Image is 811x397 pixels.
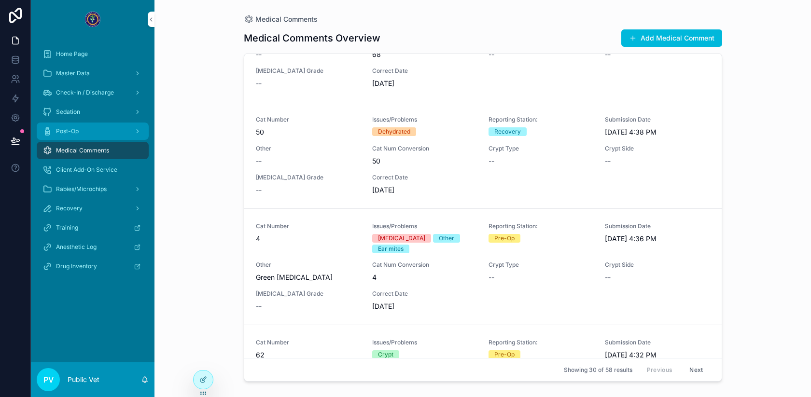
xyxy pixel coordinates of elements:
span: -- [605,156,611,166]
p: Public Vet [68,375,99,384]
span: 50 [256,127,361,137]
span: Anesthetic Log [56,243,97,251]
span: Reporting Station: [489,339,593,346]
span: -- [489,50,494,59]
span: [MEDICAL_DATA] Grade [256,67,361,75]
a: Recovery [37,200,149,217]
span: Post-Op [56,127,79,135]
div: [MEDICAL_DATA] [378,234,425,243]
span: Correct Date [372,290,477,298]
button: Add Medical Comment [621,29,722,47]
a: Medical Comments [37,142,149,159]
a: Client Add-On Service [37,161,149,178]
img: App logo [85,12,100,27]
span: Cat Number [256,222,361,230]
span: Submission Date [605,116,710,123]
a: Rabies/Microchips [37,180,149,198]
span: Medical Comments [255,14,318,24]
span: Rabies/Microchips [56,185,107,193]
span: Cat Num Conversion [372,145,477,152]
span: 4 [256,234,361,244]
span: -- [605,273,611,282]
span: Cat Number [256,116,361,123]
a: Sedation [37,103,149,121]
div: Crypt [378,350,393,359]
span: Issues/Problems [372,222,477,230]
a: Medical Comments [244,14,318,24]
h1: Medical Comments Overview [244,31,380,45]
div: Pre-Op [494,234,515,243]
div: Pre-Op [494,350,515,359]
span: Issues/Problems [372,116,477,123]
span: Crypt Side [605,261,710,269]
span: Master Data [56,69,90,77]
a: Check-In / Discharge [37,84,149,101]
span: Reporting Station: [489,222,593,230]
span: Submission Date [605,222,710,230]
span: Crypt Type [489,261,593,269]
a: Master Data [37,65,149,82]
span: PV [43,374,54,385]
span: Client Add-On Service [56,166,117,174]
span: Correct Date [372,174,477,181]
span: [DATE] [372,185,477,195]
span: -- [256,185,262,195]
span: [DATE] 4:32 PM [605,350,710,360]
span: Submission Date [605,339,710,346]
span: [DATE] 4:38 PM [605,127,710,137]
span: Training [56,224,78,232]
div: scrollable content [31,39,154,287]
span: [DATE] [372,79,477,88]
a: Cat Number50Issues/ProblemsDehydratedReporting Station:RecoverySubmission Date[DATE] 4:38 PMOther... [244,102,722,209]
span: Check-In / Discharge [56,89,114,96]
div: Ear mites [378,245,404,253]
span: Issues/Problems [372,339,477,346]
span: Green [MEDICAL_DATA] [256,273,361,282]
a: Home Page [37,45,149,63]
span: -- [256,79,262,88]
span: Other [256,145,361,152]
span: 68 [372,50,477,59]
div: Dehydrated [378,127,410,136]
a: Drug Inventory [37,258,149,275]
span: [MEDICAL_DATA] Grade [256,290,361,298]
span: Drug Inventory [56,262,97,270]
span: Showing 30 of 58 results [564,366,632,374]
span: Crypt Type [489,145,593,152]
span: Other [256,261,361,269]
span: Medical Comments [56,147,109,154]
span: Reporting Station: [489,116,593,123]
span: 4 [372,273,477,282]
button: Next [683,362,710,377]
span: 50 [372,156,477,166]
a: Cat Number4Issues/Problems[MEDICAL_DATA]OtherEar mitesReporting Station:Pre-OpSubmission Date[DAT... [244,209,722,325]
span: -- [256,50,262,59]
a: Anesthetic Log [37,238,149,256]
span: -- [256,156,262,166]
span: Sedation [56,108,80,116]
span: -- [489,156,494,166]
div: Other [439,234,454,243]
span: Recovery [56,205,83,212]
a: Post-Op [37,123,149,140]
div: Recovery [494,127,521,136]
span: -- [489,273,494,282]
span: [DATE] 4:36 PM [605,234,710,244]
a: Training [37,219,149,236]
span: [DATE] [372,301,477,311]
span: -- [256,301,262,311]
span: 62 [256,350,361,360]
span: [MEDICAL_DATA] Grade [256,174,361,181]
span: Crypt Side [605,145,710,152]
span: Cat Number [256,339,361,346]
span: -- [605,50,611,59]
span: Home Page [56,50,88,58]
span: Correct Date [372,67,477,75]
span: Cat Num Conversion [372,261,477,269]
